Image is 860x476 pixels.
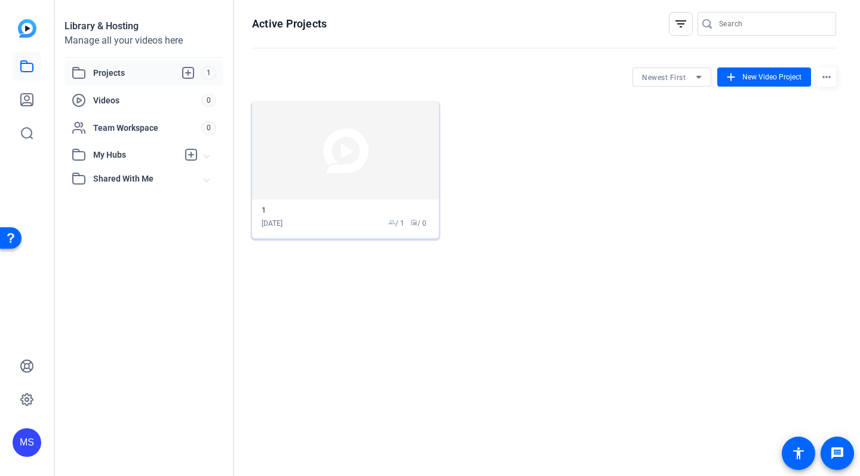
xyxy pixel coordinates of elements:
mat-expansion-panel-header: My Hubs [64,143,223,167]
mat-icon: message [830,446,844,460]
input: Search [719,17,827,31]
span: / 0 [410,218,426,229]
span: New Video Project [742,72,801,82]
span: Team Workspace [93,122,201,134]
img: Project thumbnail [252,102,439,199]
mat-icon: more_horiz [817,67,836,87]
span: group [388,219,395,226]
mat-icon: accessibility [791,446,806,460]
div: Manage all your videos here [64,33,223,48]
img: blue-gradient.svg [18,19,36,38]
mat-icon: filter_list [674,17,688,31]
mat-expansion-panel-header: Shared With Me [64,167,223,191]
span: 1 [201,66,216,79]
mat-icon: add [724,70,738,84]
span: My Hubs [93,149,178,161]
div: Library & Hosting [64,19,223,33]
span: Videos [93,94,201,106]
h1: Active Projects [252,17,327,31]
span: Newest First [642,73,686,82]
div: 1 [262,205,429,215]
span: Shared With Me [93,173,204,185]
span: Projects [93,66,201,80]
span: / 1 [388,218,404,229]
span: 0 [201,121,216,134]
div: [DATE] [262,218,282,229]
div: MS [13,428,41,457]
span: 0 [201,94,216,107]
span: radio [410,219,417,226]
button: New Video Project [717,67,811,87]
